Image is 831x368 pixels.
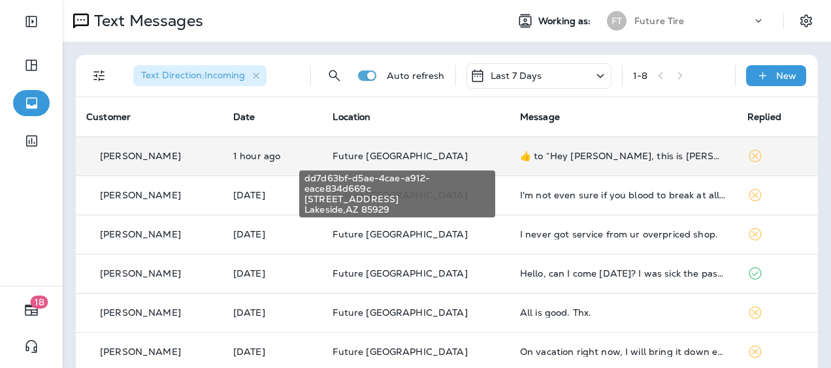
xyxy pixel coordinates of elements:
span: [STREET_ADDRESS] [304,194,490,204]
p: Aug 14, 2025 09:01 AM [233,346,312,357]
button: Filters [86,63,112,89]
p: [PERSON_NAME] [100,151,181,161]
p: [PERSON_NAME] [100,229,181,239]
button: Settings [794,9,818,33]
div: FT [607,11,627,31]
p: Future Tire [634,16,685,26]
span: Future [GEOGRAPHIC_DATA] [333,268,467,279]
span: Customer [86,111,131,123]
div: All is good. Thx. [520,307,726,318]
div: 1 - 8 [633,70,647,81]
p: Aug 18, 2025 01:03 PM [233,151,312,161]
span: dd7d63bf-d5ae-4cae-a912-eace834d669c [304,173,490,194]
span: Location [333,111,370,123]
p: New [776,70,796,81]
p: Auto refresh [387,70,445,81]
span: Replied [747,111,781,123]
p: [PERSON_NAME] [100,307,181,318]
p: Aug 15, 2025 07:04 PM [233,268,312,279]
p: Text Messages [89,11,203,31]
div: ​👍​ to “ Hey Ceaser, this is Anthony at Future Tire Lakeside. Just a quick heads up—your vehicle ... [520,151,726,161]
span: 18 [31,296,48,309]
span: Working as: [538,16,594,27]
button: 18 [13,297,50,323]
span: Message [520,111,560,123]
button: Search Messages [321,63,348,89]
div: Hello, can I come Monday? I was sick the past 2 days. [520,268,726,279]
p: [PERSON_NAME] [100,190,181,200]
span: Future [GEOGRAPHIC_DATA] [333,346,467,358]
span: Future [GEOGRAPHIC_DATA] [333,307,467,318]
p: Aug 15, 2025 06:38 AM [233,307,312,318]
div: Text Direction:Incoming [133,65,267,86]
p: Aug 17, 2025 11:18 AM [233,190,312,200]
p: [PERSON_NAME] [100,346,181,357]
p: Aug 16, 2025 10:05 AM [233,229,312,239]
div: I'm not even sure if you blood to break at all. I think you just took my money and sent me on my ... [520,190,726,200]
p: [PERSON_NAME] [100,268,181,279]
p: Last 7 Days [491,70,542,81]
div: On vacation right now, I will bring it down eventually next week sometime just go over it and get... [520,346,726,357]
button: Expand Sidebar [13,8,50,35]
span: Lakeside , AZ 85929 [304,204,490,215]
span: Future [GEOGRAPHIC_DATA] [333,150,467,162]
div: I never got service from ur overpriced shop. [520,229,726,239]
span: Date [233,111,255,123]
span: Text Direction : Incoming [141,69,245,81]
span: Future [GEOGRAPHIC_DATA] [333,228,467,240]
